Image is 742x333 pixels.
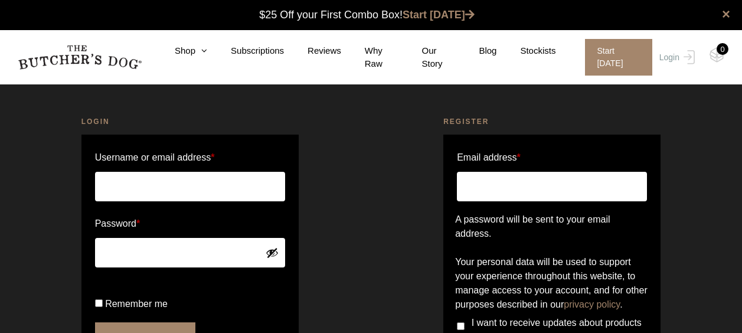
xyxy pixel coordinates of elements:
[573,39,656,76] a: Start [DATE]
[105,299,168,309] span: Remember me
[95,148,285,167] label: Username or email address
[656,39,695,76] a: Login
[455,44,496,58] a: Blog
[207,44,284,58] a: Subscriptions
[266,246,279,259] button: Show password
[710,47,724,63] img: TBD_Cart-Empty.png
[722,7,730,21] a: close
[496,44,555,58] a: Stockists
[717,43,728,55] div: 0
[457,148,521,167] label: Email address
[284,44,341,58] a: Reviews
[81,116,299,128] h2: Login
[95,299,103,307] input: Remember me
[564,299,620,309] a: privacy policy
[398,44,456,71] a: Our Story
[585,39,652,76] span: Start [DATE]
[455,255,649,312] p: Your personal data will be used to support your experience throughout this website, to manage acc...
[443,116,661,128] h2: Register
[151,44,207,58] a: Shop
[341,44,398,71] a: Why Raw
[95,214,285,233] label: Password
[403,9,475,21] a: Start [DATE]
[455,213,649,241] p: A password will be sent to your email address.
[457,322,465,330] input: I want to receive updates about products and promotions.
